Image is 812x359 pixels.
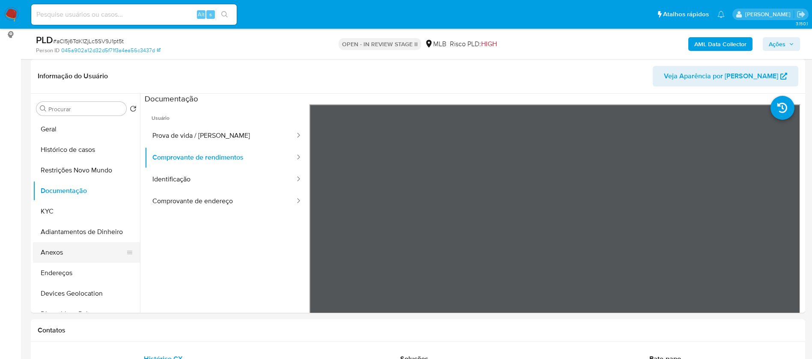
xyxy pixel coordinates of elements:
a: Notificações [717,11,725,18]
button: Retornar ao pedido padrão [130,105,137,115]
span: Atalhos rápidos [663,10,709,19]
b: AML Data Collector [694,37,747,51]
button: Veja Aparência por [PERSON_NAME] [653,66,798,86]
input: Pesquise usuários ou casos... [31,9,237,20]
span: s [209,10,212,18]
button: Dispositivos Point [33,304,140,324]
span: Alt [198,10,205,18]
span: Veja Aparência por [PERSON_NAME] [664,66,778,86]
span: # aCl5j6TdK1ZjLc5SV9J1pt5t [53,37,124,45]
button: Devices Geolocation [33,283,140,304]
button: Adiantamentos de Dinheiro [33,222,140,242]
span: Ações [769,37,785,51]
button: search-icon [216,9,233,21]
h1: Contatos [38,326,798,335]
button: Endereços [33,263,140,283]
h1: Informação do Usuário [38,72,108,80]
a: Sair [797,10,806,19]
input: Procurar [48,105,123,113]
button: KYC [33,201,140,222]
span: 3.150.1 [796,20,808,27]
button: Geral [33,119,140,139]
button: AML Data Collector [688,37,753,51]
b: Person ID [36,47,59,54]
button: Restrições Novo Mundo [33,160,140,181]
button: Ações [763,37,800,51]
b: PLD [36,33,53,47]
button: Anexos [33,242,133,263]
a: 045a902a12d32d5f71f3a4ea56c3437d [61,47,161,54]
button: Procurar [40,105,47,112]
button: Histórico de casos [33,139,140,160]
div: MLB [425,39,446,49]
p: OPEN - IN REVIEW STAGE II [339,38,421,50]
span: HIGH [481,39,497,49]
span: Risco PLD: [450,39,497,49]
button: Documentação [33,181,140,201]
p: renata.fdelgado@mercadopago.com.br [745,10,794,18]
